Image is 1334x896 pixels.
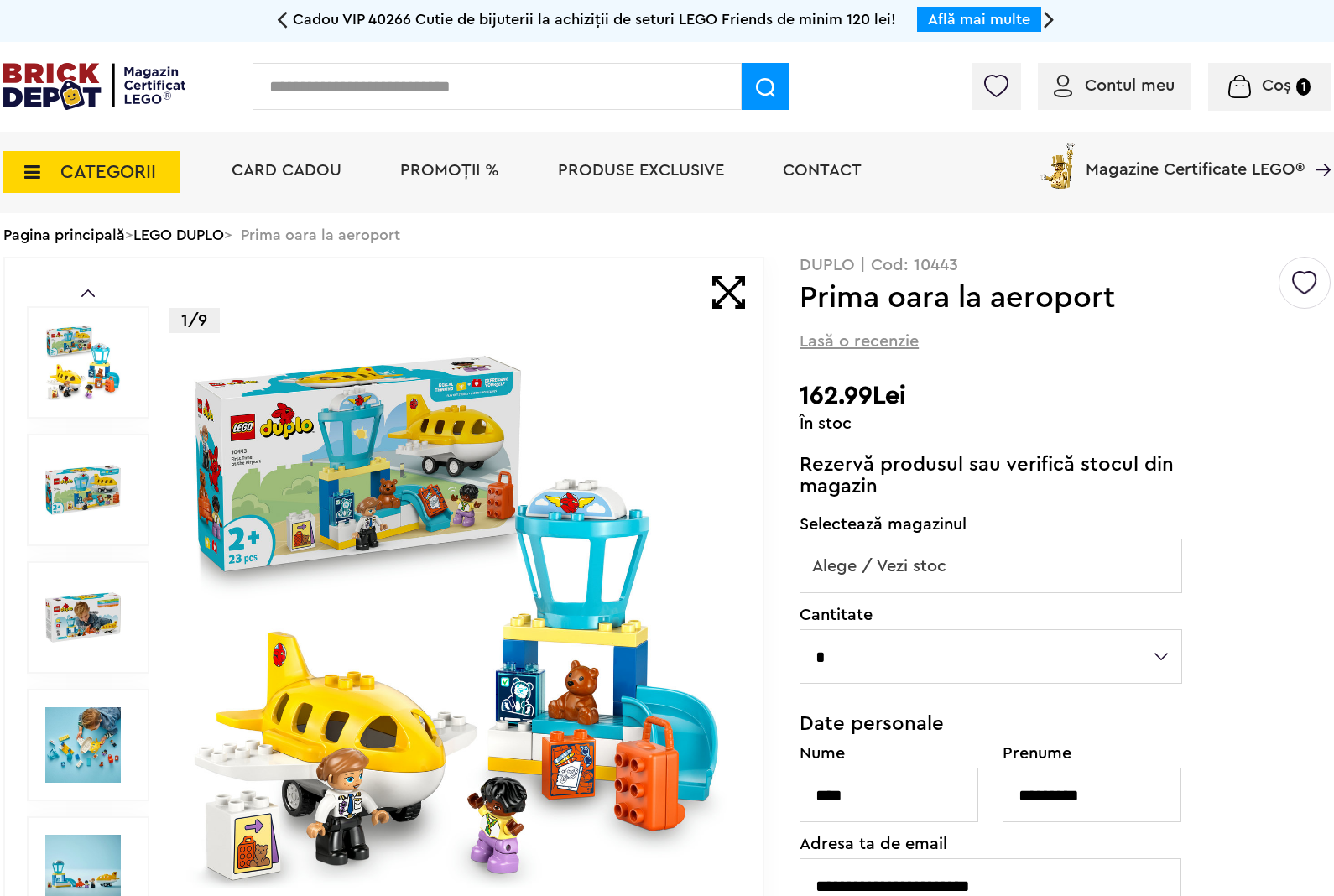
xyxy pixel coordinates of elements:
span: Lasă o recenzie [800,330,919,353]
span: CATEGORII [60,163,156,181]
img: Prima oara la aeroport LEGO 10443 [45,580,121,655]
span: Cadou VIP 40266 Cutie de bijuterii la achiziții de seturi LEGO Friends de minim 120 lei! [293,12,896,27]
span: Contul meu [1085,77,1175,94]
label: Selectează magazinul [800,516,1182,533]
a: PROMOȚII % [400,162,499,179]
a: Contul meu [1054,77,1175,94]
p: 1/9 [169,308,220,333]
img: Prima oara la aeroport [45,325,121,400]
h3: Date personale [800,714,1182,734]
a: Prev [81,289,95,297]
label: Cantitate [800,607,1182,623]
img: Seturi Lego Prima oara la aeroport [45,707,121,783]
a: Contact [783,162,862,179]
span: Alege / Vezi stoc [800,539,1182,593]
h1: Prima oara la aeroport [800,283,1276,313]
label: Prenume [1003,745,1182,762]
a: Card Cadou [232,162,341,179]
a: LEGO DUPLO [133,227,224,242]
a: Află mai multe [928,12,1030,27]
small: 1 [1296,78,1311,96]
img: Prima oara la aeroport [45,452,121,528]
a: Magazine Certificate LEGO® [1305,139,1331,156]
label: Nume [800,745,979,762]
span: Magazine Certificate LEGO® [1086,139,1305,178]
img: Prima oara la aeroport [186,347,727,888]
p: Rezervă produsul sau verifică stocul din magazin [800,454,1182,497]
div: În stoc [800,415,1331,432]
div: > > Prima oara la aeroport [3,213,1331,257]
span: Coș [1262,77,1291,94]
h2: 162.99Lei [800,381,1331,411]
a: Produse exclusive [558,162,724,179]
p: DUPLO | Cod: 10443 [800,257,1331,273]
label: Adresa ta de email [800,836,1182,852]
a: Pagina principală [3,227,125,242]
span: Alege / Vezi stoc [800,539,1181,593]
